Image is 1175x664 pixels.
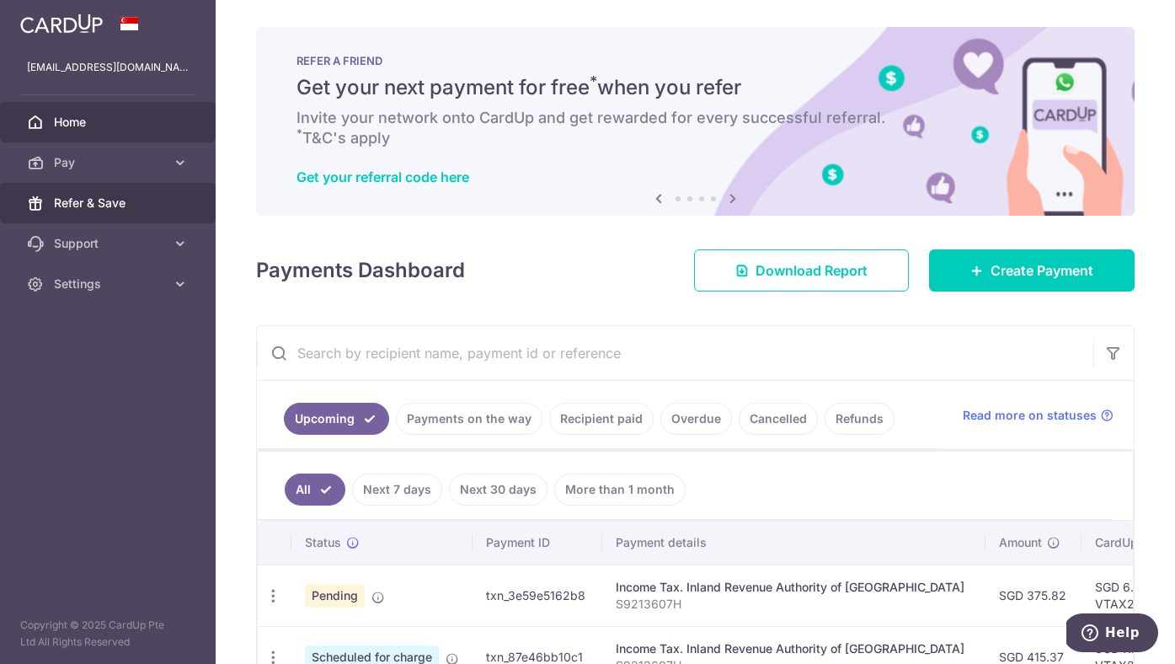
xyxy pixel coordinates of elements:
span: Create Payment [991,260,1093,281]
p: REFER A FRIEND [296,54,1094,67]
span: CardUp fee [1095,534,1159,551]
iframe: Opens a widget where you can find more information [1066,613,1158,656]
h4: Payments Dashboard [256,255,465,286]
h6: Invite your network onto CardUp and get rewarded for every successful referral. T&C's apply [296,108,1094,148]
a: Create Payment [929,249,1135,292]
th: Payment details [602,521,985,565]
div: Income Tax. Inland Revenue Authority of [GEOGRAPHIC_DATA] [616,579,972,596]
span: Home [54,114,165,131]
th: Payment ID [473,521,602,565]
div: Income Tax. Inland Revenue Authority of [GEOGRAPHIC_DATA] [616,640,972,657]
a: Download Report [694,249,909,292]
a: Overdue [660,403,732,435]
a: Read more on statuses [963,407,1114,424]
input: Search by recipient name, payment id or reference [257,326,1093,380]
img: RAF banner [256,27,1135,216]
a: Refunds [825,403,895,435]
h5: Get your next payment for free when you refer [296,74,1094,101]
span: Refer & Save [54,195,165,212]
span: Read more on statuses [963,407,1097,424]
p: S9213607H [616,596,972,613]
td: txn_3e59e5162b8 [473,565,602,626]
img: CardUp [20,13,103,34]
p: [EMAIL_ADDRESS][DOMAIN_NAME] [27,59,189,76]
a: Payments on the way [396,403,542,435]
a: More than 1 month [554,474,686,506]
a: Get your referral code here [296,169,469,185]
a: All [285,474,345,506]
span: Pay [54,154,165,171]
span: Pending [305,584,365,608]
span: Support [54,235,165,252]
span: Status [305,534,341,551]
span: Amount [999,534,1042,551]
a: Cancelled [739,403,818,435]
a: Upcoming [284,403,389,435]
span: Settings [54,276,165,292]
td: SGD 375.82 [985,565,1082,626]
span: Download Report [756,260,868,281]
a: Next 7 days [352,474,442,506]
a: Next 30 days [449,474,547,506]
a: Recipient paid [549,403,654,435]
